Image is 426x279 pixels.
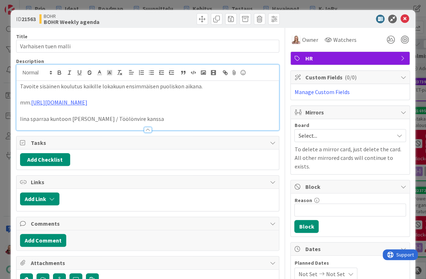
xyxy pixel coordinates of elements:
[305,54,397,63] span: HR
[31,99,87,106] a: [URL][DOMAIN_NAME]
[20,153,70,166] button: Add Checklist
[31,138,266,147] span: Tasks
[292,35,300,44] img: IH
[31,178,266,186] span: Links
[298,270,317,278] span: Not Set
[44,19,100,25] b: BOHR Weekly agenda
[44,13,100,19] span: BOHR
[294,197,312,204] label: Reason
[298,131,390,141] span: Select...
[305,182,397,191] span: Block
[31,219,266,228] span: Comments
[21,15,36,23] b: 21563
[294,145,406,171] p: To delete a mirror card, just delete the card. All other mirrored cards will continue to exists.
[20,234,66,247] button: Add Comment
[20,82,276,90] p: Tavoite sisäinen koulutus kaikille lokakuun ensimmäisen puoliskon aikana.
[16,15,36,23] span: ID
[294,220,319,233] button: Block
[305,108,397,117] span: Mirrors
[333,35,356,44] span: Watchers
[16,58,44,64] span: Description
[294,123,309,128] span: Board
[20,192,59,205] button: Add Link
[31,259,266,267] span: Attachments
[16,40,280,53] input: type card name here...
[305,73,397,82] span: Custom Fields
[326,270,345,278] span: Not Set
[294,259,406,267] span: Planned Dates
[20,115,276,123] p: Iina sparraa kuntoon [PERSON_NAME] / Töölönvire kanssa
[302,35,318,44] span: Owner
[16,33,28,40] label: Title
[294,88,349,96] a: Manage Custom Fields
[14,1,31,10] span: Support
[305,245,397,253] span: Dates
[344,74,356,81] span: ( 0/0 )
[20,98,276,107] p: mm.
